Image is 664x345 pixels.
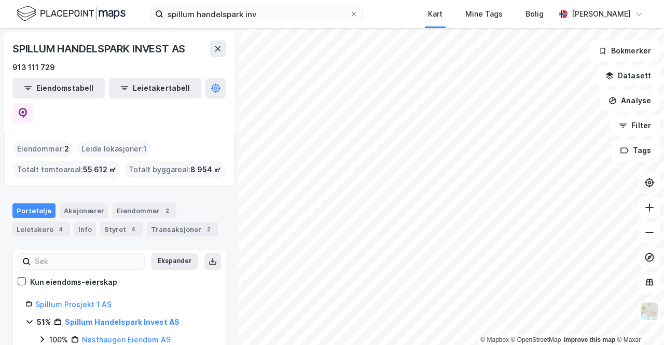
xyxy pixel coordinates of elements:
div: Leietakere [12,222,70,237]
a: Nøsthaugen Eiendom AS [82,335,171,344]
button: Ekspander [151,253,198,270]
div: 2 [203,224,214,234]
div: Eiendommer [113,203,176,218]
button: Analyse [600,90,660,111]
button: Eiendomstabell [12,78,105,99]
span: 55 612 ㎡ [83,163,116,176]
div: 4 [56,224,66,234]
div: Transaksjoner [147,222,218,237]
a: Spillum Prosjekt 1 AS [35,300,112,309]
div: Kun eiendoms-eierskap [30,276,117,288]
button: Bokmerker [590,40,660,61]
div: Styret [100,222,143,237]
div: Totalt tomteareal : [13,161,120,178]
span: 2 [64,143,69,155]
div: Kart [428,8,442,20]
div: 51% [37,316,51,328]
div: 913 111 729 [12,61,55,74]
div: Totalt byggareal : [125,161,225,178]
span: 1 [143,143,147,155]
button: Datasett [597,65,660,86]
div: Leide lokasjoner : [77,141,151,157]
button: Leietakertabell [109,78,201,99]
input: Søk [31,254,144,269]
div: 4 [128,224,139,234]
a: Improve this map [564,336,615,343]
a: Spillum Handelspark Invest AS [65,318,179,326]
button: Tags [612,140,660,161]
div: Aksjonærer [60,203,108,218]
a: OpenStreetMap [511,336,561,343]
div: Portefølje [12,203,56,218]
div: [PERSON_NAME] [572,8,631,20]
div: Mine Tags [465,8,503,20]
div: 2 [162,205,172,216]
div: Bolig [525,8,544,20]
div: Info [74,222,96,237]
input: Søk på adresse, matrikkel, gårdeiere, leietakere eller personer [163,6,350,22]
div: Eiendommer : [13,141,73,157]
img: logo.f888ab2527a4732fd821a326f86c7f29.svg [17,5,126,23]
div: Kontrollprogram for chat [612,295,664,345]
button: Filter [610,115,660,136]
iframe: Chat Widget [612,295,664,345]
span: 8 954 ㎡ [190,163,221,176]
div: SPILLUM HANDELSPARK INVEST AS [12,40,187,57]
a: Mapbox [480,336,509,343]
